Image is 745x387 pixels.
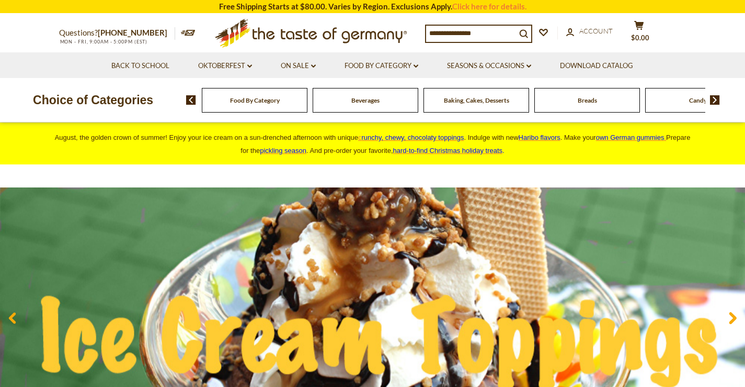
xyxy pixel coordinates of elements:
a: Breads [578,96,597,104]
a: own German gummies. [596,134,666,141]
a: Click here for details. [452,2,526,11]
a: crunchy, chewy, chocolaty toppings [358,134,464,141]
a: Oktoberfest [198,60,252,72]
a: Account [566,26,613,37]
span: August, the golden crown of summer! Enjoy your ice cream on a sun-drenched afternoon with unique ... [55,134,691,154]
span: own German gummies [596,134,664,141]
a: Food By Category [230,96,280,104]
a: Download Catalog [560,60,633,72]
span: $0.00 [631,34,649,42]
a: Back to School [111,60,169,72]
a: Baking, Cakes, Desserts [444,96,509,104]
span: MON - FRI, 9:00AM - 5:00PM (EST) [59,39,148,45]
span: . [393,147,505,154]
a: On Sale [281,60,316,72]
a: Haribo flavors [519,134,560,141]
a: [PHONE_NUMBER] [98,28,167,37]
a: Seasons & Occasions [447,60,531,72]
button: $0.00 [624,20,655,47]
a: Candy [689,96,707,104]
a: Food By Category [345,60,418,72]
a: Beverages [351,96,380,104]
a: hard-to-find Christmas holiday treats [393,147,503,154]
img: next arrow [710,95,720,105]
span: runchy, chewy, chocolaty toppings [361,134,464,141]
img: previous arrow [186,95,196,105]
a: pickling season [260,147,306,154]
span: Account [579,27,613,35]
p: Questions? [59,26,175,40]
